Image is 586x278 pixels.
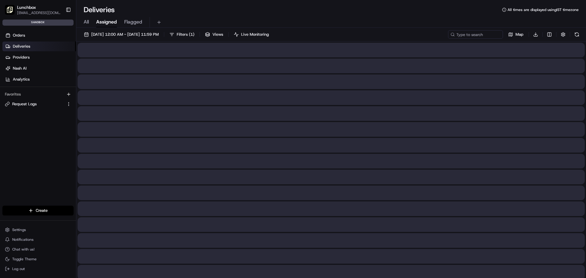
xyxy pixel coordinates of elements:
button: Map [505,30,526,39]
span: Filters [177,32,194,37]
img: Lunchbox [5,5,15,15]
button: Chat with us! [2,245,74,254]
input: Type to search [448,30,503,39]
a: Nash AI [2,63,76,73]
button: [EMAIL_ADDRESS][DOMAIN_NAME] [17,10,61,15]
span: Settings [12,227,26,232]
span: Live Monitoring [241,32,269,37]
span: Notifications [12,237,34,242]
span: Deliveries [13,44,30,49]
button: Lunchbox [17,4,36,10]
div: sandbox [2,20,74,26]
span: Flagged [124,18,142,26]
a: Deliveries [2,42,76,51]
a: Providers [2,52,76,62]
span: Chat with us! [12,247,34,252]
button: Settings [2,226,74,234]
span: All times are displayed using IST timezone [508,7,579,12]
span: Analytics [13,77,30,82]
button: Live Monitoring [231,30,272,39]
span: Nash AI [13,66,27,71]
button: Log out [2,265,74,273]
span: Views [212,32,223,37]
span: Assigned [96,18,117,26]
span: Request Logs [12,101,37,107]
span: Toggle Theme [12,257,37,262]
button: [DATE] 12:00 AM - [DATE] 11:59 PM [81,30,161,39]
span: Map [515,32,523,37]
span: All [84,18,89,26]
span: ( 1 ) [189,32,194,37]
div: Favorites [2,89,74,99]
button: Create [2,206,74,215]
span: Create [36,208,48,213]
span: Providers [13,55,30,60]
button: Filters(1) [167,30,197,39]
button: Refresh [573,30,581,39]
button: Views [202,30,226,39]
button: LunchboxLunchbox[EMAIL_ADDRESS][DOMAIN_NAME] [2,2,63,17]
span: Orders [13,33,25,38]
a: Request Logs [5,101,64,107]
button: Toggle Theme [2,255,74,263]
a: Orders [2,31,76,40]
span: Log out [12,266,25,271]
h1: Deliveries [84,5,115,15]
button: Notifications [2,235,74,244]
span: [DATE] 12:00 AM - [DATE] 11:59 PM [91,32,159,37]
button: Request Logs [2,99,74,109]
a: Analytics [2,74,76,84]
